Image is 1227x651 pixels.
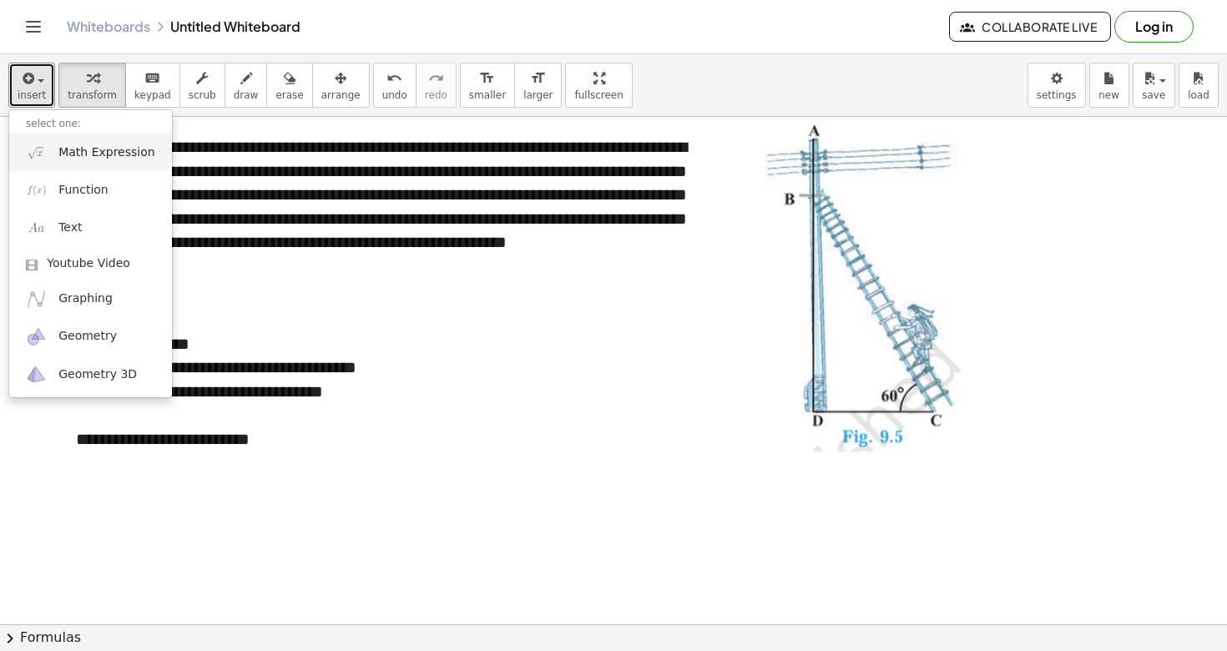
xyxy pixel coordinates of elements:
[574,89,623,101] span: fullscreen
[9,247,172,280] a: Youtube Video
[266,63,312,108] button: erase
[9,114,172,134] li: select one:
[144,68,160,88] i: keyboard
[1188,89,1209,101] span: load
[58,144,154,161] span: Math Expression
[565,63,632,108] button: fullscreen
[134,89,171,101] span: keypad
[1133,63,1175,108] button: save
[9,134,172,171] a: Math Expression
[382,89,407,101] span: undo
[1037,89,1077,101] span: settings
[460,63,515,108] button: format_sizesmaller
[58,182,109,199] span: Function
[26,364,47,385] img: ggb-3d.svg
[179,63,225,108] button: scrub
[68,89,117,101] span: transform
[321,89,361,101] span: arrange
[523,89,553,101] span: larger
[1028,63,1086,108] button: settings
[26,179,47,200] img: f_x.png
[58,220,82,236] span: Text
[275,89,303,101] span: erase
[26,326,47,347] img: ggb-geometry.svg
[189,89,216,101] span: scrub
[9,318,172,356] a: Geometry
[949,12,1111,42] button: Collaborate Live
[58,328,117,345] span: Geometry
[373,63,417,108] button: undoundo
[67,18,150,35] a: Whiteboards
[963,19,1097,34] span: Collaborate Live
[26,218,47,239] img: Aa.png
[469,89,506,101] span: smaller
[26,289,47,310] img: ggb-graphing.svg
[9,280,172,318] a: Graphing
[58,290,113,307] span: Graphing
[47,255,130,272] span: Youtube Video
[234,89,259,101] span: draw
[225,63,268,108] button: draw
[58,366,137,383] span: Geometry 3D
[18,89,46,101] span: insert
[9,356,172,393] a: Geometry 3D
[386,68,402,88] i: undo
[26,142,47,163] img: sqrt_x.png
[479,68,495,88] i: format_size
[125,63,180,108] button: keyboardkeypad
[312,63,370,108] button: arrange
[1142,89,1165,101] span: save
[428,68,444,88] i: redo
[530,68,546,88] i: format_size
[1098,89,1119,101] span: new
[1114,11,1194,43] button: Log in
[9,171,172,209] a: Function
[8,63,55,108] button: insert
[58,63,126,108] button: transform
[425,89,447,101] span: redo
[416,63,457,108] button: redoredo
[9,209,172,247] a: Text
[1089,63,1129,108] button: new
[1179,63,1219,108] button: load
[514,63,562,108] button: format_sizelarger
[20,13,47,40] button: Toggle navigation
